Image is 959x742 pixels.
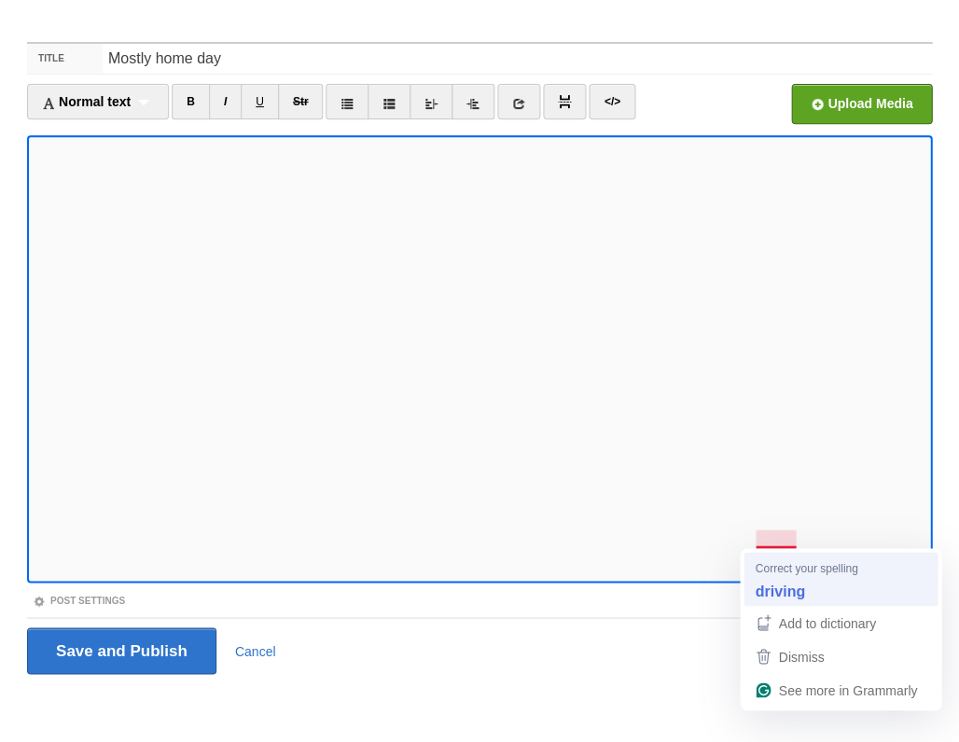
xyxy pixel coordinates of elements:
input: Save and Publish [27,627,216,674]
a: I [209,84,242,119]
a: </> [589,84,634,119]
span: Normal text [42,94,131,109]
img: pagebreak-icon.png [558,95,571,108]
a: Str [278,84,324,119]
label: Title [27,44,103,74]
del: Str [293,95,309,108]
a: Cancel [235,643,276,658]
a: B [172,84,210,119]
a: Post Settings [33,595,125,605]
a: U [241,84,279,119]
